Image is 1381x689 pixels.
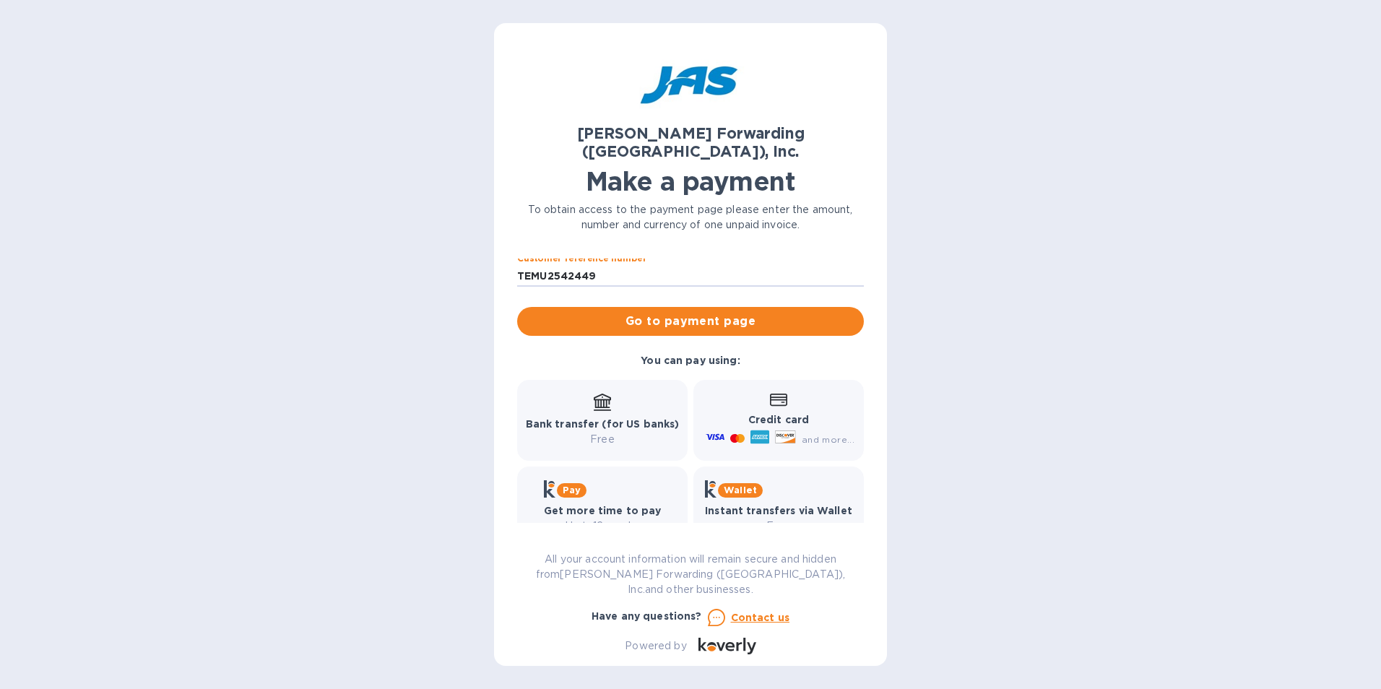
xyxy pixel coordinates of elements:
[517,265,864,287] input: Enter customer reference number
[517,255,646,264] label: Customer reference number
[731,612,790,623] u: Contact us
[517,307,864,336] button: Go to payment page
[802,434,854,445] span: and more...
[526,418,680,430] b: Bank transfer (for US banks)
[526,432,680,447] p: Free
[544,505,662,516] b: Get more time to pay
[705,519,852,534] p: Free
[517,552,864,597] p: All your account information will remain secure and hidden from [PERSON_NAME] Forwarding ([GEOGRA...
[577,124,805,160] b: [PERSON_NAME] Forwarding ([GEOGRAPHIC_DATA]), Inc.
[517,202,864,233] p: To obtain access to the payment page please enter the amount, number and currency of one unpaid i...
[529,313,852,330] span: Go to payment page
[625,638,686,654] p: Powered by
[544,519,662,534] p: Up to 12 weeks
[705,505,852,516] b: Instant transfers via Wallet
[748,414,809,425] b: Credit card
[563,485,581,495] b: Pay
[641,355,740,366] b: You can pay using:
[592,610,702,622] b: Have any questions?
[517,166,864,196] h1: Make a payment
[724,485,757,495] b: Wallet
